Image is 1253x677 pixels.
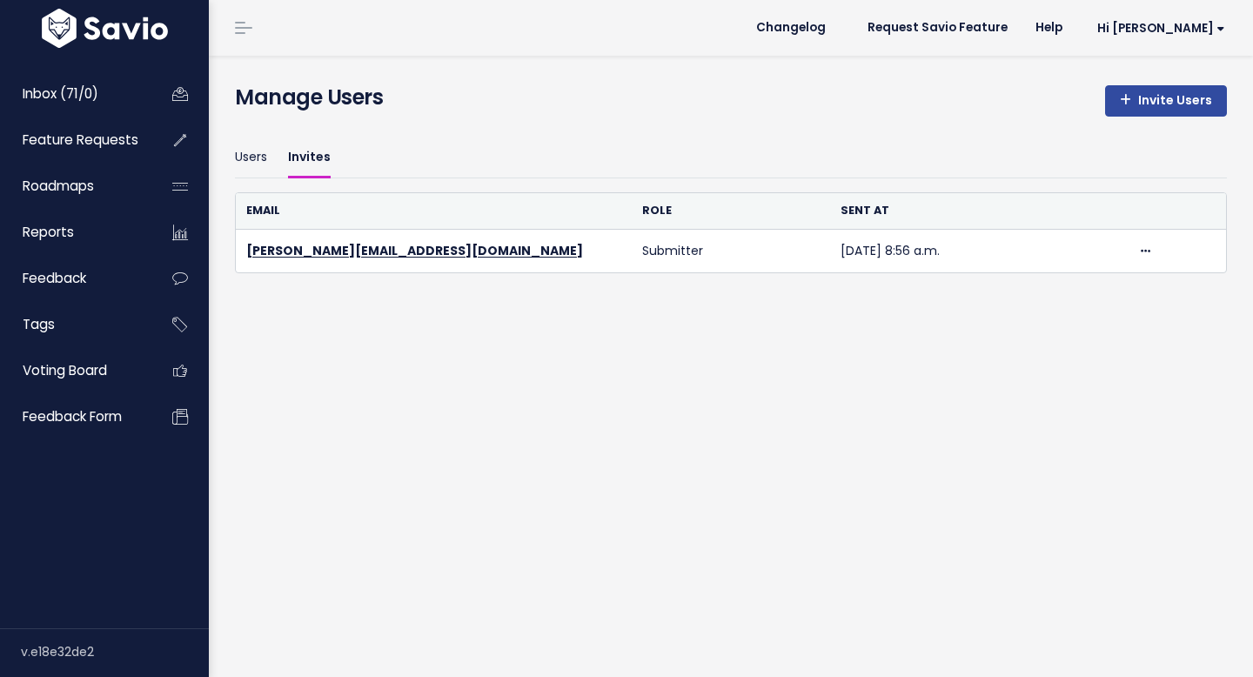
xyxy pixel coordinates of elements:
[4,258,144,298] a: Feedback
[1076,15,1239,42] a: Hi [PERSON_NAME]
[4,166,144,206] a: Roadmaps
[21,629,209,674] div: v.e18e32de2
[4,74,144,114] a: Inbox (71/0)
[236,193,632,229] th: Email
[4,120,144,160] a: Feature Requests
[23,269,86,287] span: Feedback
[1097,22,1225,35] span: Hi [PERSON_NAME]
[246,242,583,259] a: [PERSON_NAME][EMAIL_ADDRESS][DOMAIN_NAME]
[756,22,826,34] span: Changelog
[23,315,55,333] span: Tags
[37,9,172,48] img: logo-white.9d6f32f41409.svg
[830,230,1127,273] td: [DATE] 8:56 a.m.
[4,351,144,391] a: Voting Board
[23,223,74,241] span: Reports
[288,137,331,178] a: Invites
[4,397,144,437] a: Feedback form
[854,15,1022,41] a: Request Savio Feature
[23,177,94,195] span: Roadmaps
[4,212,144,252] a: Reports
[1105,85,1227,117] a: Invite Users
[235,137,267,178] a: Users
[4,305,144,345] a: Tags
[632,193,830,229] th: Role
[632,230,830,273] td: Submitter
[23,84,98,103] span: Inbox (71/0)
[23,407,122,426] span: Feedback form
[830,193,1127,229] th: Sent at
[23,361,107,379] span: Voting Board
[23,131,138,149] span: Feature Requests
[1022,15,1076,41] a: Help
[235,82,383,113] h4: Manage Users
